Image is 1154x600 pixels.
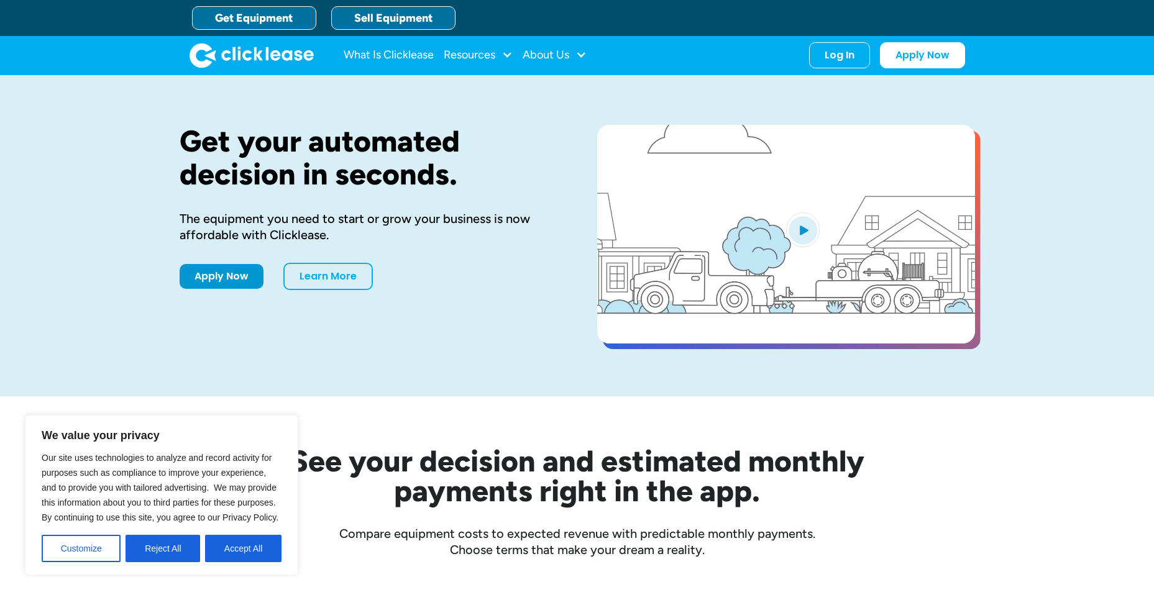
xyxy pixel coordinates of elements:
[880,42,965,68] a: Apply Now
[180,525,975,558] div: Compare equipment costs to expected revenue with predictable monthly payments. Choose terms that ...
[825,49,854,61] div: Log In
[42,453,278,522] span: Our site uses technologies to analyze and record activity for purposes such as compliance to impr...
[283,263,373,290] a: Learn More
[42,535,121,562] button: Customize
[25,415,298,575] div: We value your privacy
[786,212,820,247] img: Blue play button logo on a light blue circular background
[180,264,263,289] a: Apply Now
[190,43,314,68] img: Clicklease logo
[444,43,513,68] div: Resources
[180,211,557,243] div: The equipment you need to start or grow your business is now affordable with Clicklease.
[190,43,314,68] a: home
[597,125,975,343] a: open lightbox
[344,43,434,68] a: What Is Clicklease
[126,535,200,562] button: Reject All
[42,428,282,443] p: We value your privacy
[205,535,282,562] button: Accept All
[229,446,925,506] h2: See your decision and estimated monthly payments right in the app.
[192,6,316,30] a: Get Equipment
[523,43,587,68] div: About Us
[180,125,557,191] h1: Get your automated decision in seconds.
[331,6,456,30] a: Sell Equipment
